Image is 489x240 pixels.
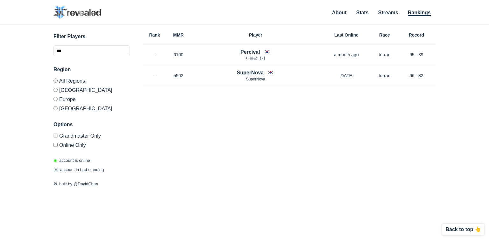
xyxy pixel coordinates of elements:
[53,104,130,111] label: [GEOGRAPHIC_DATA]
[372,51,397,58] p: terran
[53,182,58,186] span: 🛠
[53,85,130,94] label: [GEOGRAPHIC_DATA]
[53,134,130,140] label: Only Show accounts currently in Grandmaster
[143,51,167,58] p: –
[53,134,58,138] input: Grandmaster Only
[397,51,436,58] p: 65 - 39
[53,106,58,110] input: [GEOGRAPHIC_DATA]
[53,66,130,73] h3: Region
[372,33,397,37] h6: Race
[53,181,130,187] p: built by @
[53,94,130,104] label: Europe
[237,69,264,76] h4: SuperNova
[53,97,58,101] input: Europe
[53,79,130,85] label: All Regions
[408,10,431,16] a: Rankings
[356,10,369,15] a: Stats
[372,72,397,79] p: terran
[53,157,90,164] p: account is online
[53,140,130,148] label: Only show accounts currently laddering
[190,33,321,37] h6: Player
[143,72,167,79] p: –
[321,33,372,37] h6: Last Online
[321,51,372,58] p: a month ago
[53,88,58,92] input: [GEOGRAPHIC_DATA]
[167,51,190,58] p: 6100
[53,6,101,19] img: SC2 Revealed
[53,167,104,173] p: account in bad standing
[321,72,372,79] p: [DATE]
[53,143,58,147] input: Online Only
[240,48,260,56] h4: Percival
[445,227,481,232] p: Back to top 👆
[378,10,398,15] a: Streams
[397,72,436,79] p: 66 - 32
[53,33,130,40] h3: Filter Players
[246,77,265,81] span: SuperNova
[397,33,436,37] h6: Record
[167,33,190,37] h6: MMR
[78,182,98,186] a: DavidChan
[167,72,190,79] p: 5502
[53,158,57,163] span: ◉
[143,33,167,37] h6: Rank
[53,79,58,83] input: All Regions
[246,56,265,60] span: 타는쓰레기
[53,121,130,128] h3: Options
[332,10,347,15] a: About
[53,167,59,172] span: ☠️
